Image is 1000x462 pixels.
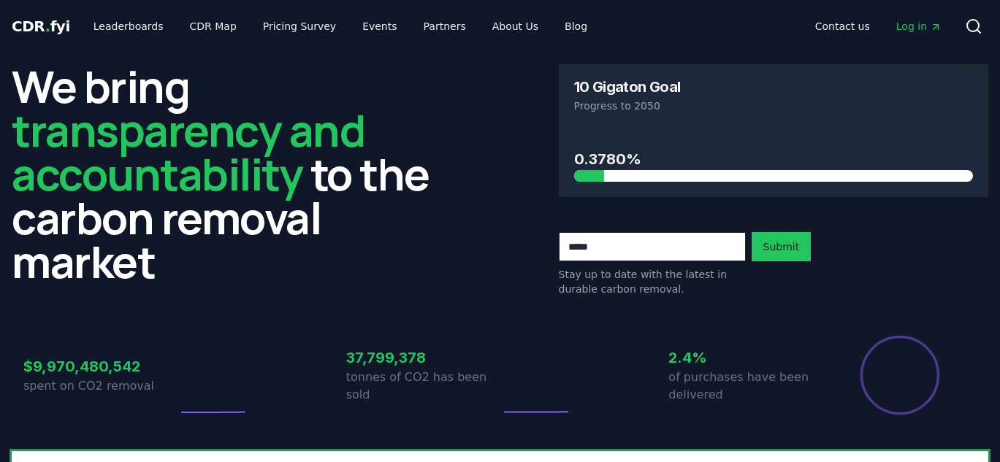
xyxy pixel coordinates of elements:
[559,267,746,296] p: Stay up to date with the latest in durable carbon removal.
[668,347,822,369] h3: 2.4%
[574,148,974,170] h3: 0.3780%
[885,13,953,39] a: Log in
[346,347,500,369] h3: 37,799,378
[412,13,478,39] a: Partners
[12,18,70,35] span: CDR fyi
[553,13,599,39] a: Blog
[574,99,974,113] p: Progress to 2050
[23,377,178,395] p: spent on CO2 removal
[346,369,500,404] p: tonnes of CO2 has been sold
[178,13,248,39] a: CDR Map
[859,334,941,416] div: Percentage of sales delivered
[351,13,408,39] a: Events
[804,13,882,39] a: Contact us
[896,19,942,34] span: Log in
[45,18,50,35] span: .
[12,100,364,204] span: transparency and accountability
[481,13,550,39] a: About Us
[12,64,442,283] h2: We bring to the carbon removal market
[251,13,348,39] a: Pricing Survey
[82,13,599,39] nav: Main
[804,13,953,39] nav: Main
[82,13,175,39] a: Leaderboards
[752,232,812,261] button: Submit
[574,80,681,94] h3: 10 Gigaton Goal
[668,369,822,404] p: of purchases have been delivered
[12,16,70,36] a: CDR.fyi
[23,355,178,377] h3: $9,970,480,542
